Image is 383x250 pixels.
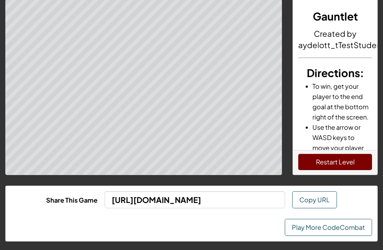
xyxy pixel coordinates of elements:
span: Copy URL [299,196,330,204]
button: Copy URL [292,191,337,208]
h3: : [298,65,372,81]
h3: Gauntlet [298,8,372,24]
li: To win, get your player to the end goal at the bottom right of the screen. [312,81,372,122]
button: Restart Level [298,154,372,170]
b: Share This Game [46,196,98,204]
h4: Created by aydelott_tTestStudent [298,28,372,51]
li: Use the arrow or WASD keys to move your player around the map. [312,122,372,163]
span: Directions [307,66,360,80]
a: Play More CodeCombat [285,219,372,236]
